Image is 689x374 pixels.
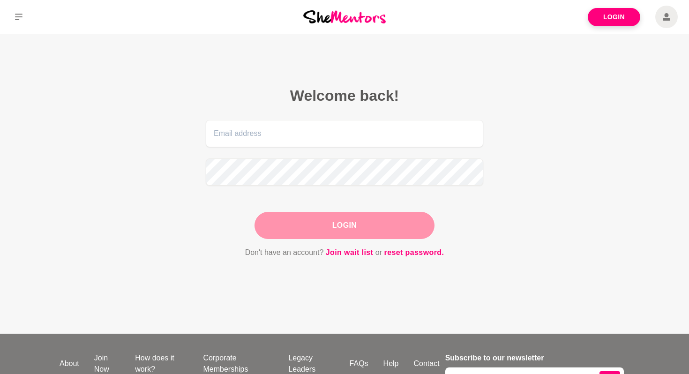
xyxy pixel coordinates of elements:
a: FAQs [342,358,376,369]
h4: Subscribe to our newsletter [445,352,624,364]
p: Don't have an account? or [206,247,483,259]
a: Help [376,358,406,369]
a: Login [588,8,640,26]
input: Email address [206,120,483,147]
a: About [52,358,87,369]
h2: Welcome back! [206,86,483,105]
a: reset password. [384,247,444,259]
a: Contact [406,358,447,369]
a: Join wait list [326,247,374,259]
img: She Mentors Logo [303,10,386,23]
